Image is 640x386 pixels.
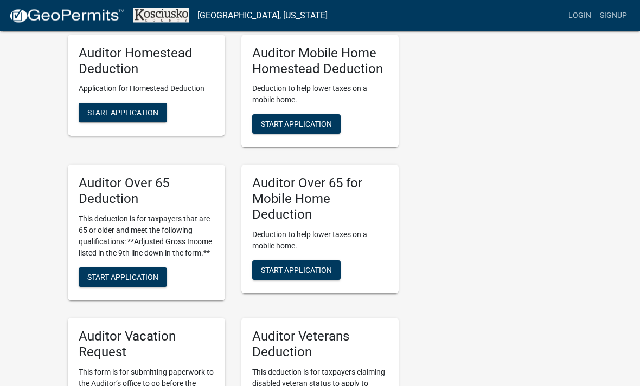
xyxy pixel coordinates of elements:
[252,115,341,134] button: Start Application
[252,176,388,223] h5: Auditor Over 65 for Mobile Home Deduction
[79,83,214,95] p: Application for Homestead Deduction
[79,176,214,207] h5: Auditor Over 65 Deduction
[87,273,158,282] span: Start Application
[564,5,596,26] a: Login
[87,109,158,117] span: Start Application
[596,5,631,26] a: Signup
[252,261,341,280] button: Start Application
[79,329,214,361] h5: Auditor Vacation Request
[252,83,388,106] p: Deduction to help lower taxes on a mobile home.
[197,6,328,25] a: [GEOGRAPHIC_DATA], [US_STATE]
[252,230,388,252] p: Deduction to help lower taxes on a mobile home.
[261,266,332,274] span: Start Application
[79,268,167,287] button: Start Application
[79,46,214,77] h5: Auditor Homestead Deduction
[261,120,332,129] span: Start Application
[79,214,214,259] p: This deduction is for taxpayers that are 65 or older and meet the following qualifications: **Adj...
[252,46,388,77] h5: Auditor Mobile Home Homestead Deduction
[133,8,189,23] img: Kosciusko County, Indiana
[252,329,388,361] h5: Auditor Veterans Deduction
[79,103,167,123] button: Start Application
